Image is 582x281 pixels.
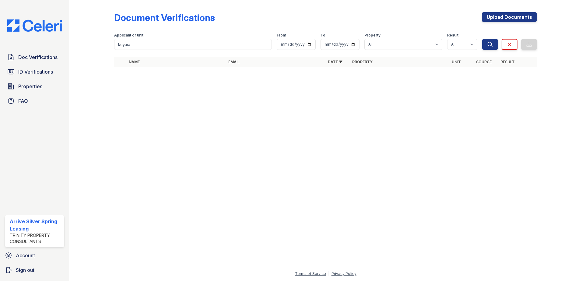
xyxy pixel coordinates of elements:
[18,68,53,75] span: ID Verifications
[364,33,380,38] label: Property
[114,12,215,23] div: Document Verifications
[2,264,67,276] a: Sign out
[277,33,286,38] label: From
[5,66,64,78] a: ID Verifications
[2,249,67,262] a: Account
[228,60,240,64] a: Email
[482,12,537,22] a: Upload Documents
[10,218,62,232] div: Arrive Silver Spring Leasing
[447,33,458,38] label: Result
[476,60,492,64] a: Source
[5,95,64,107] a: FAQ
[328,60,342,64] a: Date ▼
[321,33,325,38] label: To
[328,271,329,276] div: |
[16,266,34,274] span: Sign out
[16,252,35,259] span: Account
[114,33,143,38] label: Applicant or unit
[331,271,356,276] a: Privacy Policy
[18,83,42,90] span: Properties
[5,80,64,92] a: Properties
[129,60,140,64] a: Name
[18,97,28,105] span: FAQ
[2,19,67,32] img: CE_Logo_Blue-a8612792a0a2168367f1c8372b55b34899dd931a85d93a1a3d3e32e68fde9ad4.png
[114,39,272,50] input: Search by name, email, or unit number
[18,54,58,61] span: Doc Verifications
[5,51,64,63] a: Doc Verifications
[295,271,326,276] a: Terms of Service
[352,60,373,64] a: Property
[500,60,515,64] a: Result
[10,232,62,245] div: Trinity Property Consultants
[452,60,461,64] a: Unit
